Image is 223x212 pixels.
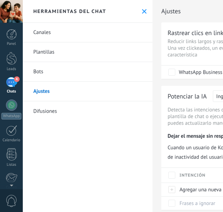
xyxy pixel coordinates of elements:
[180,200,215,207] a: Frases a ignorar
[168,92,207,103] div: Potenciar la IA
[23,42,153,62] a: Plantillas
[23,23,153,42] a: Canales
[23,82,153,101] a: Ajustes
[1,113,21,119] div: WhatsApp
[33,8,106,14] h2: Herramientas del chat
[180,172,205,179] span: Intención
[14,76,20,82] span: 4
[23,62,153,82] a: Bots
[23,101,153,121] a: Difusiones
[1,138,22,143] div: Calendario
[179,69,222,76] div: WhatsApp Business
[1,89,22,94] div: Chats
[1,42,22,46] div: Panel
[1,67,22,71] div: Leads
[1,163,22,167] div: Listas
